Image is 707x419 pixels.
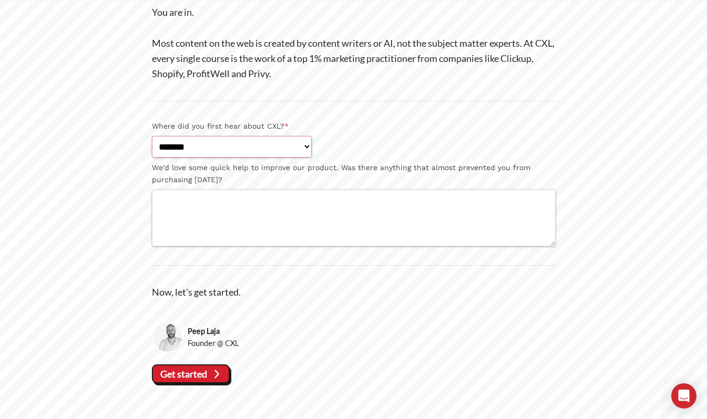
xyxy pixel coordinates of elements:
[152,162,556,186] label: We'd love some quick help to improve our product. Was there anything that almost prevented you fr...
[671,383,696,408] div: Open Intercom Messenger
[188,337,239,349] span: Founder @ CXL
[152,120,556,132] label: Where did you first hear about CXL?
[188,325,239,337] strong: Peep Laja
[152,5,556,81] p: You are in. Most content on the web is created by content writers or AI, not the subject matter e...
[152,364,230,383] vaadin-button: Get started
[152,321,184,353] img: Peep Laja, Founder @ CXL
[152,285,556,300] p: Now, let's get started.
